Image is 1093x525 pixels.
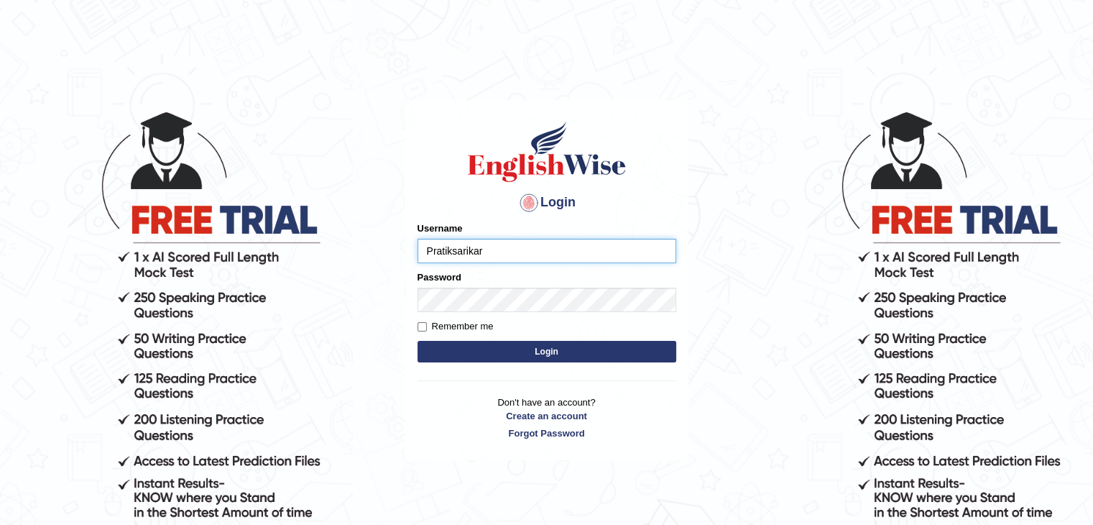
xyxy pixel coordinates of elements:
label: Remember me [418,319,494,334]
button: Login [418,341,676,362]
a: Create an account [418,409,676,423]
img: Logo of English Wise sign in for intelligent practice with AI [465,119,629,184]
input: Remember me [418,322,427,332]
a: Forgot Password [418,426,676,440]
label: Username [418,222,463,235]
label: Password [418,270,461,284]
p: Don't have an account? [418,396,676,440]
h4: Login [418,191,676,214]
